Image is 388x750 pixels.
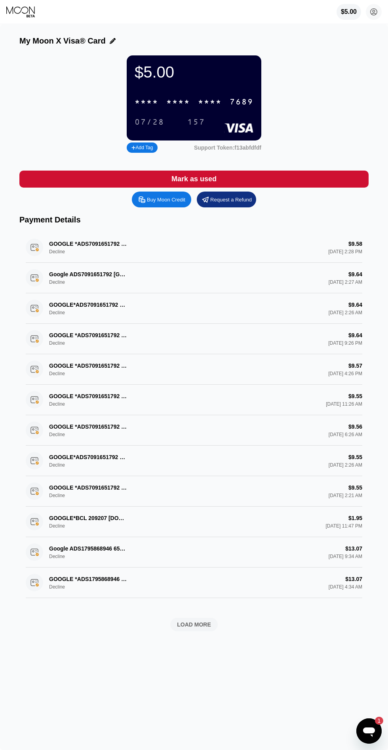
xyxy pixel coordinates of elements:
iframe: Number of unread messages [367,717,383,725]
div: My Moon X Visa® Card [19,36,106,46]
div: Buy Moon Credit [147,196,185,203]
div: LOAD MORE [177,621,211,628]
div: Mark as used [19,171,369,188]
iframe: Button to launch messaging window, 1 unread message [356,718,382,744]
div: Buy Moon Credit [132,192,191,207]
div: 157 [181,116,211,129]
div: Request a Refund [197,192,256,207]
div: Support Token:f13abfdfdf [194,144,261,151]
div: LOAD MORE [26,618,362,631]
div: Add Tag [131,145,153,150]
div: Add Tag [127,142,158,153]
div: 07/28 [135,118,164,127]
div: $5.00 [135,63,253,81]
div: Mark as used [171,175,217,184]
div: Request a Refund [210,196,252,203]
div: 07/28 [129,116,170,129]
div: Support Token: f13abfdfdf [194,144,261,151]
div: $5.00 [337,4,361,20]
div: Payment Details [19,215,369,224]
div: 157 [187,118,205,127]
div: 7689 [230,98,253,107]
div: $5.00 [341,8,357,15]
